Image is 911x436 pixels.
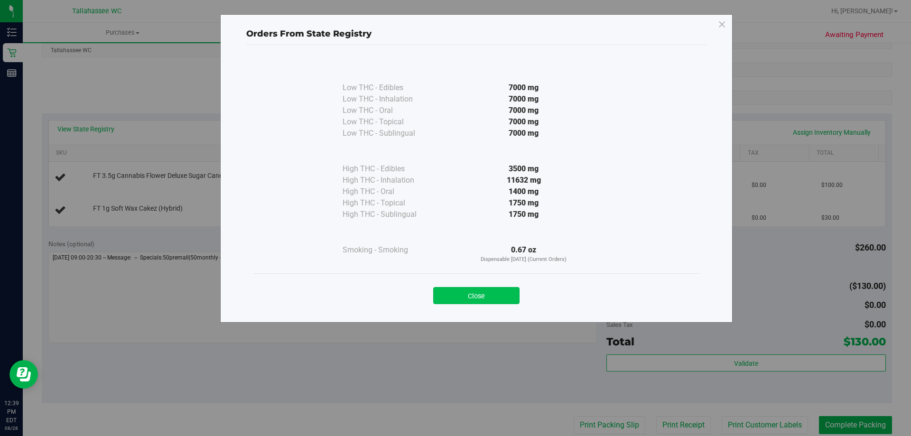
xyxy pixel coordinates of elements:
div: Low THC - Edibles [343,82,437,93]
div: 7000 mg [437,105,610,116]
div: 3500 mg [437,163,610,175]
div: High THC - Edibles [343,163,437,175]
div: Low THC - Inhalation [343,93,437,105]
div: 7000 mg [437,116,610,128]
div: Low THC - Sublingual [343,128,437,139]
div: 11632 mg [437,175,610,186]
button: Close [433,287,520,304]
div: 7000 mg [437,128,610,139]
span: Orders From State Registry [246,28,372,39]
div: High THC - Sublingual [343,209,437,220]
div: 1750 mg [437,197,610,209]
div: Low THC - Topical [343,116,437,128]
div: 1750 mg [437,209,610,220]
div: 1400 mg [437,186,610,197]
div: High THC - Topical [343,197,437,209]
div: Low THC - Oral [343,105,437,116]
iframe: Resource center [9,360,38,389]
div: High THC - Inhalation [343,175,437,186]
div: High THC - Oral [343,186,437,197]
div: Smoking - Smoking [343,244,437,256]
div: 7000 mg [437,82,610,93]
p: Dispensable [DATE] (Current Orders) [437,256,610,264]
div: 0.67 oz [437,244,610,264]
div: 7000 mg [437,93,610,105]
